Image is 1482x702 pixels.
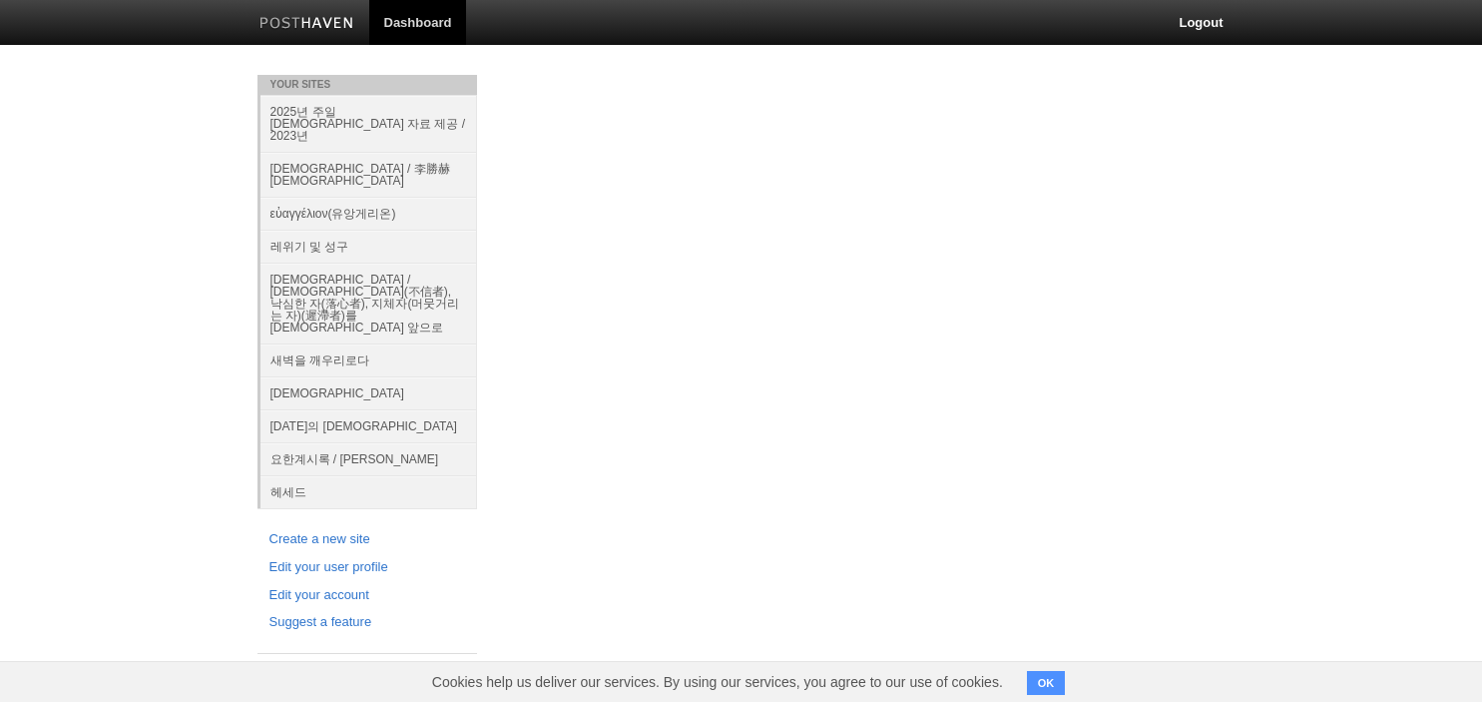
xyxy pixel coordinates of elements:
span: Cookies help us deliver our services. By using our services, you agree to our use of cookies. [412,662,1023,702]
a: [DATE]의 [DEMOGRAPHIC_DATA] [260,409,477,442]
a: [DEMOGRAPHIC_DATA] [260,376,477,409]
button: OK [1027,671,1066,695]
a: 새벽을 깨우리로다 [260,344,477,376]
a: εὐαγγέλιον(유앙게리온) [260,197,477,230]
li: Your Sites [257,75,477,95]
a: 레위기 및 성구 [260,230,477,263]
a: Suggest a feature [269,612,465,633]
a: [DEMOGRAPHIC_DATA] / 李勝赫[DEMOGRAPHIC_DATA] [260,152,477,197]
a: 요한계시록 / [PERSON_NAME] [260,442,477,475]
a: Edit your account [269,585,465,606]
a: [DEMOGRAPHIC_DATA] / [DEMOGRAPHIC_DATA](不信者), 낙심한 자(落心者), 지체자(머뭇거리는 자)(遲滯者)를 [DEMOGRAPHIC_DATA] 앞으로 [260,263,477,344]
a: Create a new site [269,529,465,550]
a: Edit your user profile [269,557,465,578]
img: Posthaven-bar [259,17,354,32]
a: 헤세드 [260,475,477,508]
a: 2025년 주일 [DEMOGRAPHIC_DATA] 자료 제공 / 2023년 [260,95,477,152]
